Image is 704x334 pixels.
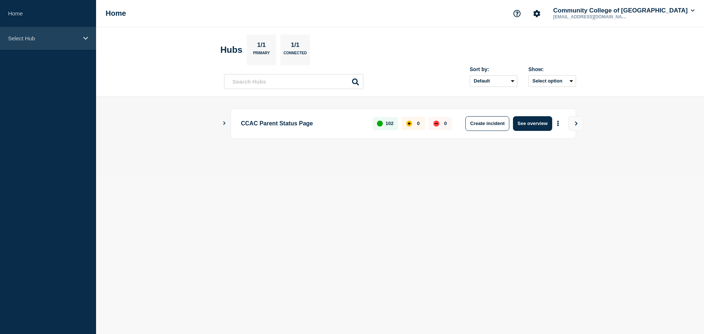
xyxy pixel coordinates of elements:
[223,121,226,126] button: Show Connected Hubs
[568,116,583,131] button: View
[288,41,302,51] p: 1/1
[529,6,544,21] button: Account settings
[444,121,447,126] p: 0
[220,45,242,55] h2: Hubs
[528,66,576,72] div: Show:
[528,75,576,87] button: Select option
[552,14,628,19] p: [EMAIL_ADDRESS][DOMAIN_NAME]
[465,116,509,131] button: Create incident
[253,51,270,59] p: Primary
[283,51,307,59] p: Connected
[553,117,563,130] button: More actions
[417,121,419,126] p: 0
[509,6,525,21] button: Support
[106,9,126,18] h1: Home
[254,41,269,51] p: 1/1
[386,121,394,126] p: 102
[241,116,364,131] p: CCAC Parent Status Page
[406,121,412,126] div: affected
[470,75,517,87] select: Sort by
[433,121,439,126] div: down
[513,116,552,131] button: See overview
[224,74,363,89] input: Search Hubs
[8,35,78,41] p: Select Hub
[470,66,517,72] div: Sort by:
[552,7,696,14] button: Community College of [GEOGRAPHIC_DATA]
[377,121,383,126] div: up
